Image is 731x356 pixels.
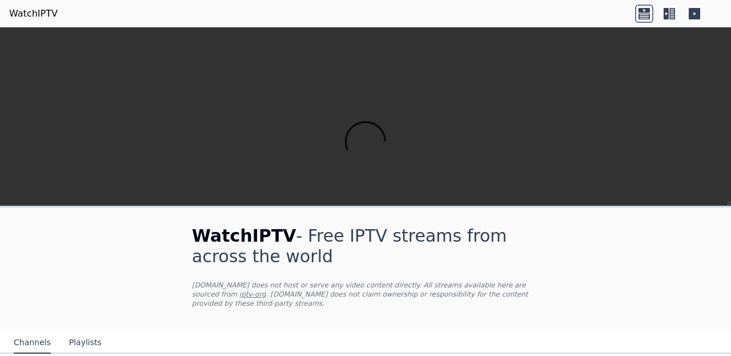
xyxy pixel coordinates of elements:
[69,332,102,354] button: Playlists
[192,281,539,308] p: [DOMAIN_NAME] does not host or serve any video content directly. All streams available here are s...
[14,332,51,354] button: Channels
[192,226,296,246] span: WatchIPTV
[9,7,58,21] a: WatchIPTV
[192,226,539,267] h1: - Free IPTV streams from across the world
[239,290,266,298] a: iptv-org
